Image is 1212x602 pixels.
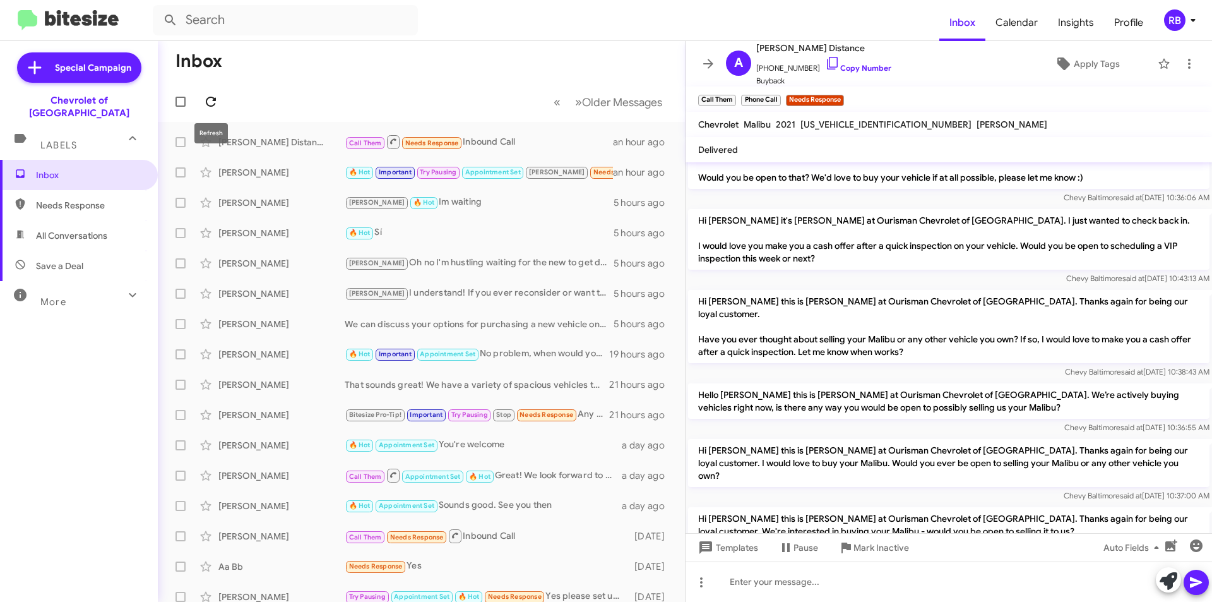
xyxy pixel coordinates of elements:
[613,166,675,179] div: an hour ago
[628,560,675,573] div: [DATE]
[36,169,143,181] span: Inbox
[688,383,1209,419] p: Hello [PERSON_NAME] this is [PERSON_NAME] at Ourisman Chevrolet of [GEOGRAPHIC_DATA]. We’re activ...
[688,439,1209,487] p: Hi [PERSON_NAME] this is [PERSON_NAME] at Ourisman Chevrolet of [GEOGRAPHIC_DATA]. Thanks again f...
[1064,491,1209,500] span: Chevy Baltimore [DATE] 10:37:00 AM
[825,63,891,73] a: Copy Number
[349,168,371,176] span: 🔥 Hot
[36,229,107,242] span: All Conversations
[349,198,405,207] span: [PERSON_NAME]
[1120,423,1143,432] span: said at
[688,507,1209,543] p: Hi [PERSON_NAME] this is [PERSON_NAME] at Ourisman Chevrolet of [GEOGRAPHIC_DATA]. Thanks again f...
[567,89,670,115] button: Next
[345,318,614,330] div: We can discuss your options for purchasing a new vehicle once we evaluate your current vehicle. W...
[218,469,345,482] div: [PERSON_NAME]
[413,198,435,207] span: 🔥 Hot
[939,4,985,41] a: Inbox
[622,439,675,452] div: a day ago
[582,95,662,109] span: Older Messages
[379,441,434,449] span: Appointment Set
[405,473,461,481] span: Appointment Set
[218,136,345,148] div: [PERSON_NAME] Distance
[175,51,222,71] h1: Inbox
[977,119,1047,130] span: [PERSON_NAME]
[218,530,345,543] div: [PERSON_NAME]
[1120,193,1142,202] span: said at
[853,536,909,559] span: Mark Inactive
[1103,536,1164,559] span: Auto Fields
[345,378,609,391] div: That sounds great! We have a variety of spacious vehicles that could fit your family's needs. Whe...
[218,166,345,179] div: [PERSON_NAME]
[520,411,573,419] span: Needs Response
[800,119,971,130] span: [US_VEHICLE_IDENTIFICATION_NUMBER]
[349,562,403,570] span: Needs Response
[410,411,443,419] span: Important
[1121,367,1143,376] span: said at
[379,502,434,510] span: Appointment Set
[1064,193,1209,202] span: Chevy Baltimore [DATE] 10:36:06 AM
[345,165,613,179] div: Hello, my visit to the dealership was satisfactory. I was on the fence about purchasing due to an...
[741,95,780,106] small: Phone Call
[345,256,614,270] div: Oh no I'm hustling waiting for the new to get done I got the car alredy and everything is set to ...
[1122,274,1144,283] span: said at
[469,473,490,481] span: 🔥 Hot
[593,168,647,176] span: Needs Response
[828,536,919,559] button: Mark Inactive
[1153,9,1198,31] button: RB
[345,467,622,483] div: Great! We look forward to seeing you [DATE]
[17,52,141,83] a: Special Campaign
[349,411,401,419] span: Bitesize Pro-Tip!
[622,469,675,482] div: a day ago
[554,94,561,110] span: «
[1022,52,1151,75] button: Apply Tags
[40,140,77,151] span: Labels
[756,40,891,56] span: [PERSON_NAME] Distance
[488,593,542,601] span: Needs Response
[218,409,345,421] div: [PERSON_NAME]
[1164,9,1185,31] div: RB
[698,144,738,155] span: Delivered
[1066,274,1209,283] span: Chevy Baltimore [DATE] 10:43:13 AM
[1048,4,1104,41] a: Insights
[345,226,614,240] div: Sí
[379,168,412,176] span: Important
[345,528,628,544] div: Inbound Call
[345,407,609,422] div: Any info on the [PERSON_NAME] society?
[985,4,1048,41] a: Calendar
[218,439,345,452] div: [PERSON_NAME]
[218,227,345,239] div: [PERSON_NAME]
[40,296,66,308] span: More
[756,56,891,75] span: [PHONE_NUMBER]
[55,61,131,74] span: Special Campaign
[1120,491,1142,500] span: said at
[786,95,844,106] small: Needs Response
[218,318,345,330] div: [PERSON_NAME]
[194,123,228,143] div: Refresh
[218,257,345,270] div: [PERSON_NAME]
[153,5,418,35] input: Search
[218,560,345,573] div: Aa Bb
[349,473,382,481] span: Call Them
[345,347,609,361] div: No problem, when would you like to reschedule?
[776,119,795,130] span: 2021
[218,287,345,300] div: [PERSON_NAME]
[614,257,675,270] div: 5 hours ago
[613,136,675,148] div: an hour ago
[379,350,412,358] span: Important
[218,348,345,361] div: [PERSON_NAME]
[744,119,771,130] span: Malibu
[218,378,345,391] div: [PERSON_NAME]
[394,593,449,601] span: Appointment Set
[756,75,891,87] span: Buyback
[614,318,675,330] div: 5 hours ago
[1074,52,1120,75] span: Apply Tags
[349,533,382,541] span: Call Them
[1093,536,1174,559] button: Auto Fields
[1104,4,1153,41] a: Profile
[686,536,768,559] button: Templates
[688,290,1209,363] p: Hi [PERSON_NAME] this is [PERSON_NAME] at Ourisman Chevrolet of [GEOGRAPHIC_DATA]. Thanks again f...
[349,350,371,358] span: 🔥 Hot
[609,409,675,421] div: 21 hours ago
[793,536,818,559] span: Pause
